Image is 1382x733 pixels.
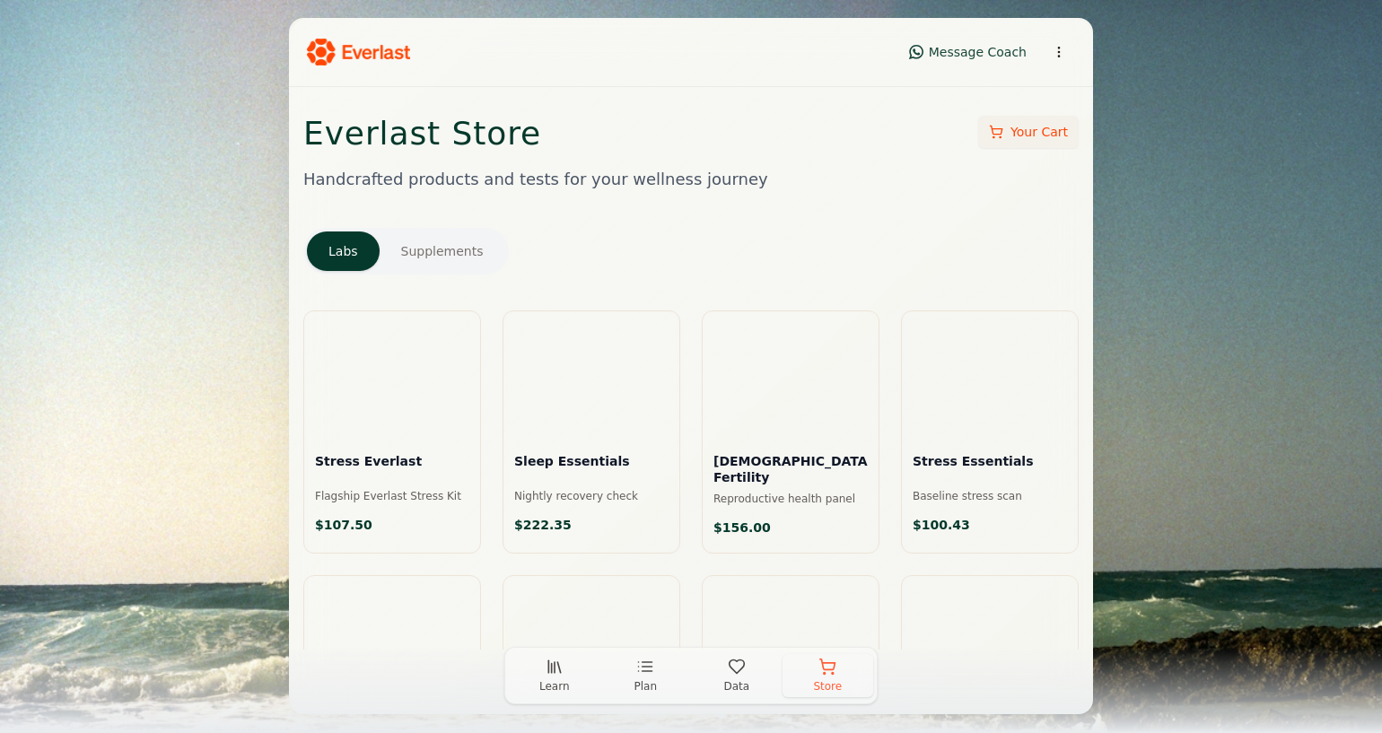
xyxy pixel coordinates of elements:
[900,38,1036,66] button: Message Coach
[913,516,970,534] span: $ 100.43
[514,490,669,503] h3: Nightly recovery check
[713,454,868,485] h3: [DEMOGRAPHIC_DATA] Fertility
[713,493,868,506] h3: Reproductive health panel
[514,516,572,534] span: $ 222.35
[315,516,372,534] span: $ 107.50
[303,166,768,192] p: Handcrafted products and tests for your wellness journey
[634,679,657,694] span: Plan
[315,490,469,503] h3: Flagship Everlast Stress Kit
[723,679,749,694] span: Data
[539,679,570,694] span: Learn
[514,454,669,483] h3: Sleep Essentials
[813,679,842,694] span: Store
[303,116,768,152] h1: Everlast Store
[978,116,1079,148] button: Your Cart
[913,454,1067,483] h3: Stress Essentials
[307,39,410,66] img: Everlast Logo
[307,231,380,271] button: Labs
[713,519,771,537] span: $ 156.00
[913,490,1067,503] h3: Baseline stress scan
[380,231,505,271] button: Supplements
[315,454,469,483] h3: Stress Everlast
[929,43,1027,61] span: Message Coach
